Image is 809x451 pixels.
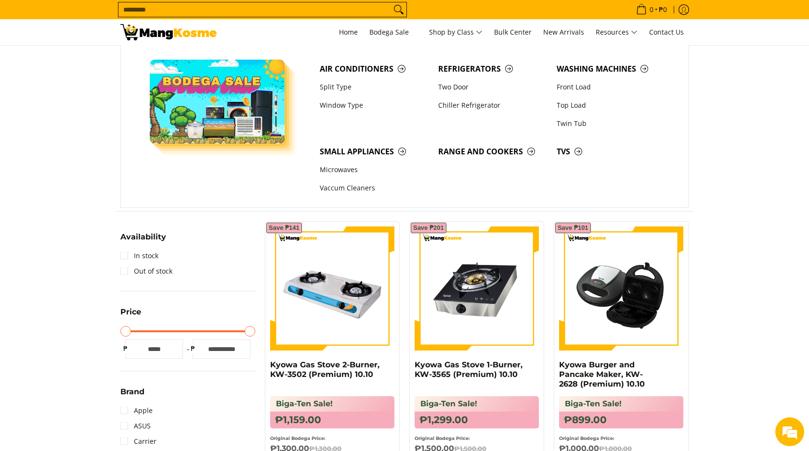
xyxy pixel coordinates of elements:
[415,436,470,441] small: Original Bodega Price:
[120,388,144,396] span: Brand
[438,63,547,75] span: Refrigerators
[315,179,433,198] a: Vaccum Cleaners
[315,60,433,78] a: Air Conditioners
[415,226,539,351] img: kyowa-tempered-glass-single-gas-burner-full-view-mang-kosme
[120,434,157,449] a: Carrier
[120,308,141,316] span: Price
[150,60,285,144] img: Bodega Sale
[559,226,683,351] img: kyowa-burger-and-pancake-maker-premium-full-view-mang-kosme
[158,5,181,28] div: Minimize live chat window
[270,226,394,351] img: kyowa-2-burner-gas-stove-stainless-steel-premium-full-view-mang-kosme
[648,6,655,13] span: 0
[552,60,670,78] a: Washing Machines
[552,114,670,133] a: Twin Tub
[657,6,668,13] span: ₱0
[552,78,670,96] a: Front Load
[320,63,429,75] span: Air Conditioners
[538,19,589,45] a: New Arrivals
[120,248,158,263] a: In stock
[270,436,326,441] small: Original Bodega Price:
[543,27,584,37] span: New Arrivals
[334,19,363,45] a: Home
[5,263,183,296] textarea: Type your message and hit 'Enter'
[429,26,483,38] span: Shop by Class
[552,96,670,114] a: Top Load
[339,27,358,37] span: Home
[391,2,406,17] button: Search
[633,4,670,15] span: •
[557,63,665,75] span: Washing Machines
[494,27,532,37] span: Bulk Center
[365,19,422,45] a: Bodega Sale
[315,161,433,179] a: Microwaves
[120,403,153,418] a: Apple
[559,436,614,441] small: Original Bodega Price:
[433,142,552,161] a: Range and Cookers
[557,146,665,158] span: TVs
[559,360,645,388] a: Kyowa Burger and Pancake Maker, KW-2628 (Premium) 10.10
[270,412,394,428] h6: ₱1,159.00
[120,263,172,279] a: Out of stock
[413,225,444,231] span: Save ₱201
[558,225,588,231] span: Save ₱101
[591,19,642,45] a: Resources
[56,121,133,218] span: We're online!
[489,19,536,45] a: Bulk Center
[644,19,689,45] a: Contact Us
[120,24,217,40] img: Premium Deals: Best Premium Home Appliances Sale l Mang Kosme
[415,412,539,428] h6: ₱1,299.00
[438,146,547,158] span: Range and Cookers
[50,54,162,66] div: Chat with us now
[369,26,418,38] span: Bodega Sale
[269,225,300,231] span: Save ₱141
[270,360,379,379] a: Kyowa Gas Stove 2-Burner, KW-3502 (Premium) 10.10
[433,96,552,114] a: Chiller Refrigerator
[596,26,638,38] span: Resources
[433,78,552,96] a: Two Door
[415,360,522,379] a: Kyowa Gas Stove 1-Burner, KW-3565 (Premium) 10.10
[120,308,141,323] summary: Open
[424,19,487,45] a: Shop by Class
[315,96,433,114] a: Window Type
[120,344,130,353] span: ₱
[188,344,197,353] span: ₱
[226,19,689,45] nav: Main Menu
[120,388,144,403] summary: Open
[649,27,684,37] span: Contact Us
[120,233,166,248] summary: Open
[315,78,433,96] a: Split Type
[315,142,433,161] a: Small Appliances
[320,146,429,158] span: Small Appliances
[559,412,683,428] h6: ₱899.00
[120,233,166,241] span: Availability
[433,60,552,78] a: Refrigerators
[552,142,670,161] a: TVs
[120,418,151,434] a: ASUS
